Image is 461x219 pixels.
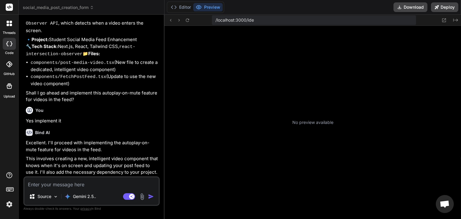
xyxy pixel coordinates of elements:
button: Preview [193,3,223,11]
code: components/post-media-video.tsx [31,60,114,65]
h6: Bind AI [35,130,50,136]
span: social_media_post_creation_form [23,4,94,10]
li: (Update to use the new video component) [31,73,158,87]
span: /localhost:3000/ide [215,17,254,23]
label: GitHub [4,71,15,76]
p: We can implement this efficiently using the , which detects when a video enters the screen. [26,13,158,34]
p: Shall I go ahead and implement this autoplay-on-mute feature for videos in the feed? [26,90,158,103]
code: components/FetchPostFeed.tsx [31,74,106,79]
img: Pick Models [53,194,58,199]
img: attachment [139,193,146,200]
img: settings [4,199,14,209]
p: No preview available [292,119,333,125]
strong: Project: [32,37,49,42]
button: Deploy [431,2,458,12]
label: threads [3,30,16,35]
img: icon [148,193,154,199]
button: Editor [168,3,193,11]
a: Open chat [436,195,454,213]
strong: Files: [88,51,100,56]
p: Excellent. I'll proceed with implementing the autoplay-on-mute feature for videos in the feed. [26,139,158,153]
label: code [5,50,14,55]
p: Source [38,193,51,199]
label: Upload [4,94,15,99]
button: Download [393,2,427,12]
p: Gemini 2.5.. [73,193,96,199]
h6: You [35,107,44,113]
p: Always double-check its answers. Your in Bind [23,206,160,211]
img: Gemini 2.5 Pro [65,193,71,199]
p: Yes implement it [26,118,158,124]
p: 🔹 Student Social Media Feed Enhancement 🔧 Next.js, React, Tailwind CSS, 📁 [26,36,158,58]
li: (New file to create a dedicated, intelligent video component) [31,59,158,73]
span: privacy [80,207,91,210]
p: This involves creating a new, intelligent video component that knows when it's on screen and upda... [26,155,158,176]
strong: Tech Stack: [32,43,58,49]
